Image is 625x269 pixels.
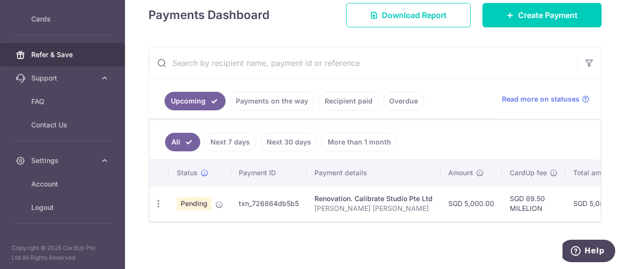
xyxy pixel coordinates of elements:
[482,3,602,27] a: Create Payment
[383,92,424,110] a: Overdue
[165,133,200,151] a: All
[177,168,198,178] span: Status
[177,197,211,210] span: Pending
[165,92,226,110] a: Upcoming
[31,50,96,60] span: Refer & Save
[229,92,314,110] a: Payments on the way
[318,92,379,110] a: Recipient paid
[149,47,578,79] input: Search by recipient name, payment id or reference
[346,3,471,27] a: Download Report
[502,94,580,104] span: Read more on statuses
[31,97,96,106] span: FAQ
[440,186,502,221] td: SGD 5,000.00
[382,9,447,21] span: Download Report
[502,186,565,221] td: SGD 89.50 MILELION
[148,6,270,24] h4: Payments Dashboard
[321,133,397,151] a: More than 1 month
[314,194,433,204] div: Renovation. Calibrate Studio Pte Ltd
[510,168,547,178] span: CardUp fee
[307,160,440,186] th: Payment details
[231,160,307,186] th: Payment ID
[31,203,96,212] span: Logout
[518,9,578,21] span: Create Payment
[502,94,589,104] a: Read more on statuses
[31,73,96,83] span: Support
[573,168,605,178] span: Total amt.
[31,14,96,24] span: Cards
[562,240,615,264] iframe: Opens a widget where you can find more information
[448,168,473,178] span: Amount
[31,179,96,189] span: Account
[314,204,433,213] p: [PERSON_NAME] [PERSON_NAME]
[31,120,96,130] span: Contact Us
[260,133,317,151] a: Next 30 days
[31,156,96,166] span: Settings
[204,133,256,151] a: Next 7 days
[231,186,307,221] td: txn_726864db5b5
